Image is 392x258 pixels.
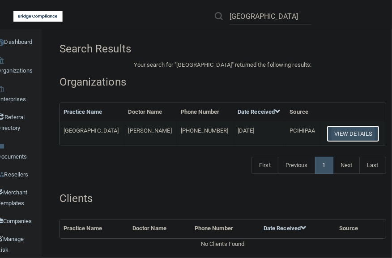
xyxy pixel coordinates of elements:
span: [PERSON_NAME] [128,127,171,134]
span: PCIHIPAA [290,127,315,134]
p: Your search for " " returned the following results: [60,60,386,70]
a: Next [333,157,360,174]
a: Practice Name [64,108,102,115]
span: [GEOGRAPHIC_DATA] [176,61,232,68]
a: Last [359,157,386,174]
span: [PHONE_NUMBER] [181,127,228,134]
th: Source [336,219,375,238]
th: Phone Number [177,103,234,121]
th: Doctor Name [129,219,191,238]
img: ic-search.3b580494.png [215,12,223,20]
button: View Details [327,125,379,142]
h4: Clients [60,193,386,204]
img: bridge_compliance_login_screen.278c3ca4.svg [13,7,63,26]
a: Date Received [264,225,307,232]
th: Doctor Name [124,103,177,121]
th: Phone Number [191,219,260,238]
a: First [251,157,278,174]
a: Previous [278,157,315,174]
a: 1 [315,157,333,174]
th: Practice Name [60,219,129,238]
span: [DATE] [238,127,255,134]
div: No Clients Found [60,239,386,249]
h4: Organizations [60,76,386,88]
span: [GEOGRAPHIC_DATA] [64,127,119,134]
input: Search [230,8,311,25]
a: Date Received [238,108,281,115]
th: Source [286,103,320,121]
h4: Search Results [60,43,188,55]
